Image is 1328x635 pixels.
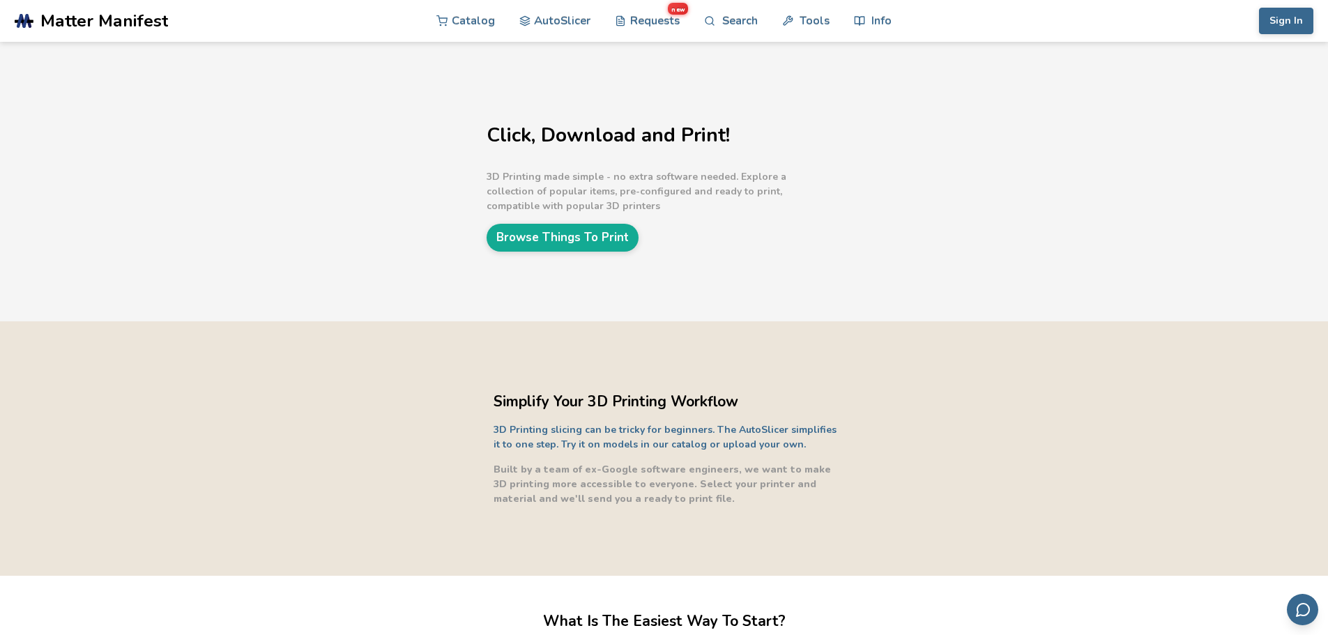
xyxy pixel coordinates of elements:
[1259,8,1313,34] button: Sign In
[40,11,168,31] span: Matter Manifest
[543,611,786,632] h2: What Is The Easiest Way To Start?
[1287,594,1318,625] button: Send feedback via email
[494,422,842,452] p: 3D Printing slicing can be tricky for beginners. The AutoSlicer simplifies it to one step. Try it...
[494,391,842,413] h2: Simplify Your 3D Printing Workflow
[487,125,835,146] h1: Click, Download and Print!
[668,3,688,15] span: new
[494,462,842,506] p: Built by a team of ex-Google software engineers, we want to make 3D printing more accessible to e...
[487,224,639,251] a: Browse Things To Print
[487,169,835,213] p: 3D Printing made simple - no extra software needed. Explore a collection of popular items, pre-co...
